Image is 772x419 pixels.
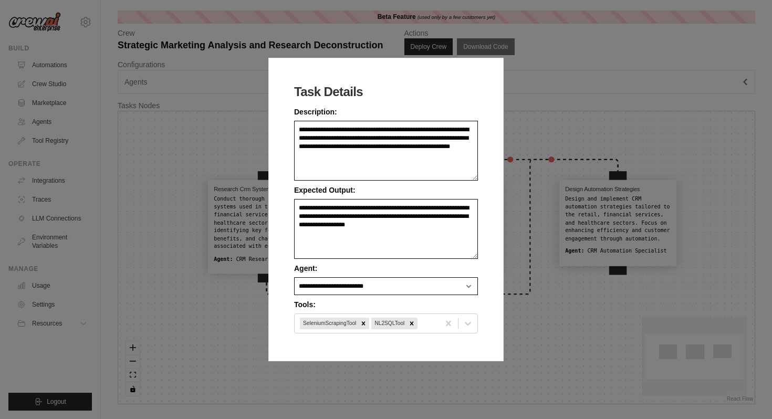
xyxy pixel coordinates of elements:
iframe: Chat Widget [719,369,772,419]
div: SeleniumScrapingTool [300,318,358,329]
span: Description: [294,108,337,116]
span: Tools: [294,300,316,309]
span: Expected Output: [294,186,356,194]
div: Remove SeleniumScrapingTool [358,318,369,329]
div: Remove NL2SQLTool [406,318,418,329]
h2: Task Details [294,83,478,100]
span: Agent: [294,264,317,273]
div: NL2SQLTool [371,318,406,329]
div: Widget de chat [719,369,772,419]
